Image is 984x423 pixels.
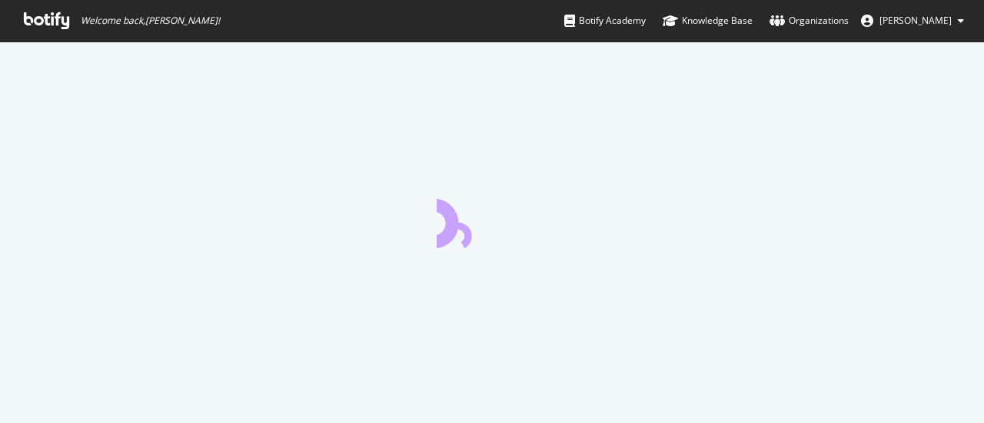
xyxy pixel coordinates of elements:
span: Manuel Rodney Pérez [879,14,952,27]
div: Botify Academy [564,13,646,28]
span: Welcome back, [PERSON_NAME] ! [81,15,220,27]
button: [PERSON_NAME] [849,8,976,33]
div: Organizations [770,13,849,28]
div: animation [437,193,547,248]
div: Knowledge Base [663,13,753,28]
